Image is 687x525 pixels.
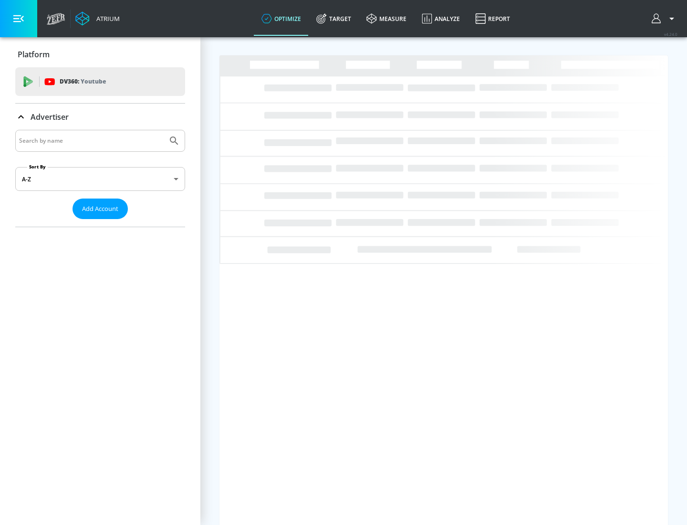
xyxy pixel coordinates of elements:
[27,164,48,170] label: Sort By
[15,67,185,96] div: DV360: Youtube
[414,1,468,36] a: Analyze
[60,76,106,87] p: DV360:
[15,167,185,191] div: A-Z
[19,135,164,147] input: Search by name
[468,1,518,36] a: Report
[93,14,120,23] div: Atrium
[15,130,185,227] div: Advertiser
[309,1,359,36] a: Target
[15,219,185,227] nav: list of Advertiser
[18,49,50,60] p: Platform
[15,41,185,68] div: Platform
[15,104,185,130] div: Advertiser
[664,31,677,37] span: v 4.24.0
[82,203,118,214] span: Add Account
[75,11,120,26] a: Atrium
[81,76,106,86] p: Youtube
[73,199,128,219] button: Add Account
[254,1,309,36] a: optimize
[31,112,69,122] p: Advertiser
[359,1,414,36] a: measure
